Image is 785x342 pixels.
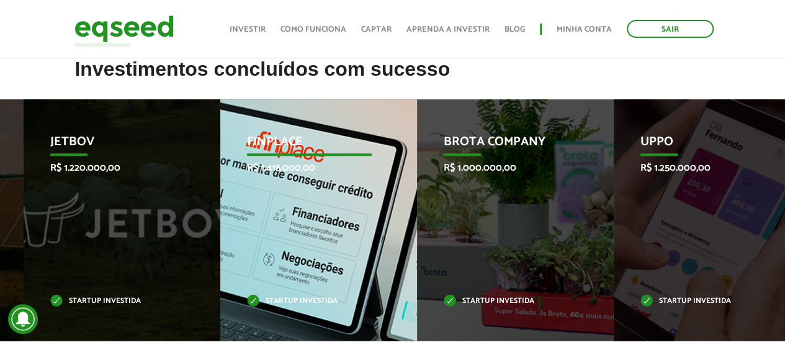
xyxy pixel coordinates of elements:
[627,20,714,38] a: Sair
[361,25,392,34] a: Captar
[557,25,612,34] a: Minha conta
[247,298,372,305] p: Startup investida
[247,135,372,156] p: Finplace
[50,162,175,174] p: R$ 1.220.000,00
[640,162,765,174] p: R$ 1.250.000,00
[74,58,710,99] h2: Investimentos concluídos com sucesso
[444,298,568,305] p: Startup investida
[280,25,346,34] a: Como funciona
[640,298,765,305] p: Startup investida
[406,25,490,34] a: Aprenda a investir
[74,12,174,45] img: EqSeed
[505,25,525,34] a: Blog
[50,135,175,156] p: JetBov
[50,298,175,305] p: Startup investida
[444,162,568,174] p: R$ 1.000.000,00
[444,135,568,156] p: Brota Company
[230,25,266,34] a: Investir
[640,135,765,156] p: Uppo
[247,162,372,174] p: R$ 1.415.000,00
